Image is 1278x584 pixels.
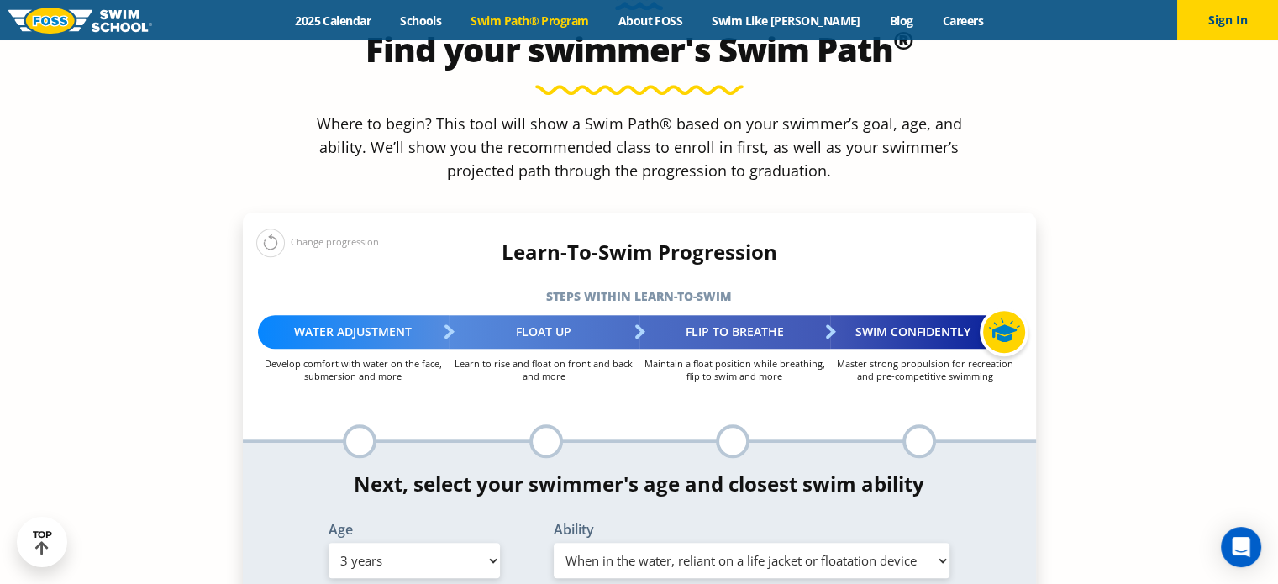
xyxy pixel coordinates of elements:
label: Ability [554,523,950,536]
div: Open Intercom Messenger [1221,527,1261,567]
h4: Next, select your swimmer's age and closest swim ability [243,472,1036,496]
p: Develop comfort with water on the face, submersion and more [258,357,449,382]
img: FOSS Swim School Logo [8,8,152,34]
sup: ® [893,23,913,57]
a: 2025 Calendar [281,13,386,29]
a: Swim Path® Program [456,13,603,29]
div: Float Up [449,315,639,349]
a: Swim Like [PERSON_NAME] [697,13,876,29]
div: Flip to Breathe [639,315,830,349]
a: Schools [386,13,456,29]
a: Blog [875,13,928,29]
a: About FOSS [603,13,697,29]
div: TOP [33,529,52,555]
label: Age [329,523,500,536]
div: Water Adjustment [258,315,449,349]
a: Careers [928,13,997,29]
div: Change progression [256,228,379,257]
h2: Find your swimmer's Swim Path [243,29,1036,70]
h4: Learn-To-Swim Progression [243,240,1036,264]
p: Learn to rise and float on front and back and more [449,357,639,382]
div: Swim Confidently [830,315,1021,349]
h5: Steps within Learn-to-Swim [243,285,1036,308]
p: Maintain a float position while breathing, flip to swim and more [639,357,830,382]
p: Master strong propulsion for recreation and pre-competitive swimming [830,357,1021,382]
p: Where to begin? This tool will show a Swim Path® based on your swimmer’s goal, age, and ability. ... [310,112,969,182]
